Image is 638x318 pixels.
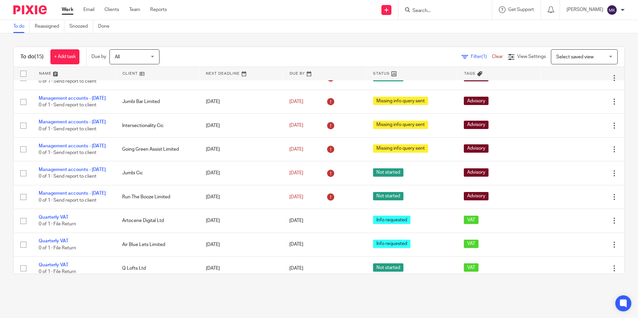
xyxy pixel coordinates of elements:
span: Not started [373,168,403,177]
td: [DATE] [199,233,283,256]
td: [DATE] [199,256,283,280]
span: [DATE] [289,99,303,104]
td: Jumbi Cic [115,161,199,185]
span: 0 of 1 · Send report to client [39,103,96,107]
a: Clear [492,54,503,59]
span: Advisory [464,168,489,177]
span: Not started [373,192,403,200]
a: Quarterly VAT [39,215,68,220]
td: Jumbi Bar Limited [115,90,199,114]
td: Intersectionality Cic [115,114,199,137]
p: [PERSON_NAME] [567,6,603,13]
span: 0 of 1 · File Return [39,246,76,250]
span: Get Support [508,7,534,12]
td: Going Green Assist Limited [115,137,199,161]
span: 0 of 1 · File Return [39,222,76,226]
span: Select saved view [556,55,594,59]
span: Advisory [464,97,489,105]
span: (15) [34,54,44,59]
span: [DATE] [289,147,303,152]
span: [DATE] [289,171,303,175]
span: Info requested [373,240,410,248]
img: Pixie [13,5,47,14]
td: [DATE] [199,114,283,137]
a: Management accounts - [DATE] [39,167,106,172]
span: Advisory [464,121,489,129]
a: To do [13,20,30,33]
a: Management accounts - [DATE] [39,144,106,148]
span: [DATE] [289,218,303,223]
span: VAT [464,263,478,272]
span: 0 of 1 · Send report to client [39,198,96,203]
span: VAT [464,216,478,224]
span: Advisory [464,192,489,200]
img: svg%3E [607,5,617,15]
td: [DATE] [199,90,283,114]
span: [DATE] [289,123,303,128]
td: Artocene Digital Ltd [115,209,199,233]
p: Due by [91,53,106,60]
a: Quarterly VAT [39,263,68,267]
td: [DATE] [199,185,283,209]
a: Clients [104,6,119,13]
span: 0 of 1 · Send report to client [39,150,96,155]
span: View Settings [517,54,546,59]
span: All [115,55,120,59]
span: Missing info query sent [373,121,428,129]
a: Team [129,6,140,13]
a: Done [98,20,114,33]
a: Management accounts - [DATE] [39,96,106,101]
td: Run The Booze Limited [115,185,199,209]
span: Filter [471,54,492,59]
span: Info requested [373,216,410,224]
span: 0 of 1 · Send report to client [39,127,96,131]
a: Management accounts - [DATE] [39,191,106,196]
a: Reassigned [35,20,64,33]
span: Missing info query sent [373,144,428,153]
td: [DATE] [199,161,283,185]
span: VAT [464,240,478,248]
a: Work [62,6,73,13]
span: Tags [464,72,475,75]
span: [DATE] [289,242,303,247]
td: Air Blue Lets Limited [115,233,199,256]
span: [DATE] [289,195,303,199]
span: Advisory [464,144,489,153]
h1: To do [20,53,44,60]
a: Reports [150,6,167,13]
span: Not started [373,263,403,272]
span: (1) [482,54,487,59]
span: 0 of 1 · Send report to client [39,174,96,179]
span: 0 of 1 · File Return [39,269,76,274]
span: 0 of 1 · Send report to client [39,79,96,84]
span: Missing info query sent [373,97,428,105]
a: Quarterly VAT [39,239,68,243]
a: + Add task [50,49,79,64]
td: Q Lofts Ltd [115,256,199,280]
td: [DATE] [199,209,283,233]
a: Management accounts - [DATE] [39,120,106,124]
td: [DATE] [199,137,283,161]
span: [DATE] [289,266,303,271]
a: Email [83,6,94,13]
a: Snoozed [69,20,93,33]
input: Search [412,8,472,14]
